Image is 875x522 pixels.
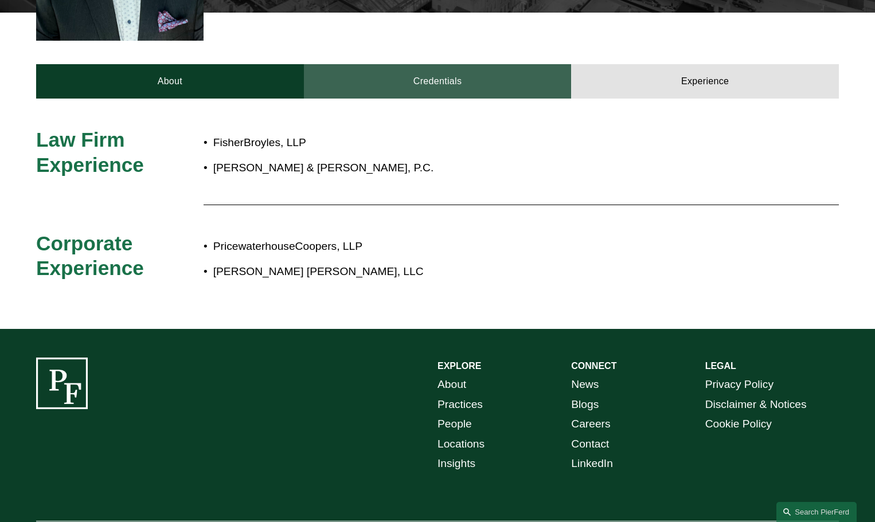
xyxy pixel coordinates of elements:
span: Corporate Experience [36,232,144,280]
a: Blogs [571,395,599,415]
p: [PERSON_NAME] & [PERSON_NAME], P.C. [213,158,739,178]
a: Careers [571,414,610,434]
a: About [437,375,466,395]
a: Cookie Policy [705,414,772,434]
a: Privacy Policy [705,375,774,395]
a: About [36,64,304,99]
a: Search this site [776,502,857,522]
a: People [437,414,472,434]
a: LinkedIn [571,454,613,474]
a: Disclaimer & Notices [705,395,807,415]
a: Contact [571,434,609,454]
a: Experience [571,64,839,99]
a: Insights [437,454,475,474]
p: PricewaterhouseCoopers, LLP [213,237,739,257]
p: FisherBroyles, LLP [213,133,739,153]
a: News [571,375,599,395]
strong: CONNECT [571,361,616,371]
span: Law Firm Experience [36,128,144,176]
strong: LEGAL [705,361,736,371]
strong: EXPLORE [437,361,481,371]
a: Practices [437,395,483,415]
a: Locations [437,434,485,454]
a: Credentials [304,64,572,99]
p: [PERSON_NAME] [PERSON_NAME], LLC [213,262,739,282]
